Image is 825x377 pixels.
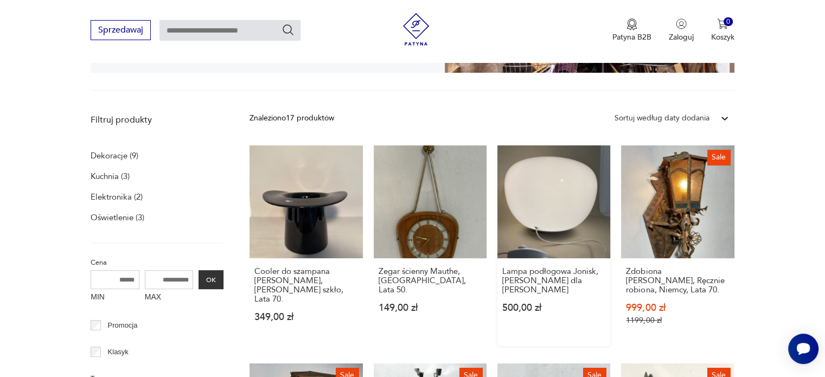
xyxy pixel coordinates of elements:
[717,18,728,29] img: Ikona koszyka
[250,112,334,124] div: Znaleziono 17 produktów
[91,210,144,225] a: Oświetlenie (3)
[676,18,687,29] img: Ikonka użytkownika
[669,32,694,42] p: Zaloguj
[615,112,709,124] div: Sortuj według daty dodania
[626,267,729,295] h3: Zdobiona [PERSON_NAME], Ręcznie robiona, Niemcy, Lata 70.
[711,18,734,42] button: 0Koszyk
[108,346,129,358] p: Klasyk
[626,303,729,312] p: 999,00 zł
[145,289,194,306] label: MAX
[250,145,362,346] a: Cooler do szampana Leonardo, Czarne szkło, Lata 70.Cooler do szampana [PERSON_NAME], [PERSON_NAME...
[91,148,138,163] a: Dekoracje (9)
[626,316,729,325] p: 1199,00 zł
[379,267,482,295] h3: Zegar ścienny Mauthe, [GEOGRAPHIC_DATA], Lata 50.
[254,267,357,304] h3: Cooler do szampana [PERSON_NAME], [PERSON_NAME] szkło, Lata 70.
[199,270,223,289] button: OK
[612,18,651,42] button: Patyna B2B
[91,289,139,306] label: MIN
[626,18,637,30] img: Ikona medalu
[282,23,295,36] button: Szukaj
[91,189,143,205] a: Elektronika (2)
[254,312,357,322] p: 349,00 zł
[91,169,130,184] a: Kuchnia (3)
[91,27,151,35] a: Sprzedawaj
[91,20,151,40] button: Sprzedawaj
[497,145,610,346] a: Lampa podłogowa Jonisk, Carl Öjerstam dla IkeaLampa podłogowa Jonisk, [PERSON_NAME] dla [PERSON_N...
[502,303,605,312] p: 500,00 zł
[108,320,138,331] p: Promocja
[400,13,432,46] img: Patyna - sklep z meblami i dekoracjami vintage
[612,32,651,42] p: Patyna B2B
[91,114,223,126] p: Filtruj produkty
[669,18,694,42] button: Zaloguj
[502,267,605,295] h3: Lampa podłogowa Jonisk, [PERSON_NAME] dla [PERSON_NAME]
[621,145,734,346] a: SaleZdobiona Miedziana Latarnia, Ręcznie robiona, Niemcy, Lata 70.Zdobiona [PERSON_NAME], Ręcznie...
[91,257,223,269] p: Cena
[374,145,487,346] a: Zegar ścienny Mauthe, Niemcy, Lata 50.Zegar ścienny Mauthe, [GEOGRAPHIC_DATA], Lata 50.149,00 zł
[724,17,733,27] div: 0
[788,334,818,364] iframe: Smartsupp widget button
[612,18,651,42] a: Ikona medaluPatyna B2B
[379,303,482,312] p: 149,00 zł
[711,32,734,42] p: Koszyk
